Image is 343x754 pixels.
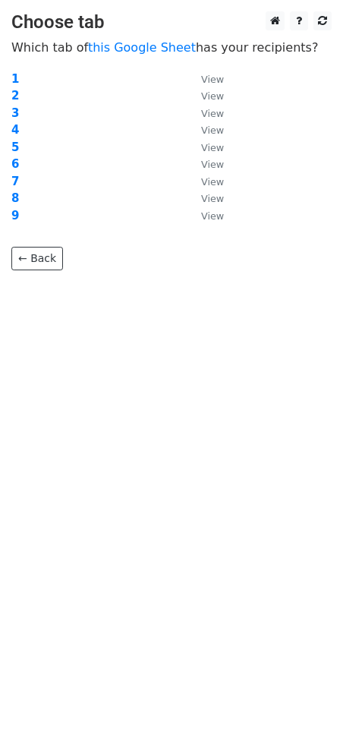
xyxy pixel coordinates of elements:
a: this Google Sheet [88,40,196,55]
a: View [186,72,224,86]
a: 8 [11,191,19,205]
a: 1 [11,72,19,86]
a: 6 [11,157,19,171]
small: View [201,108,224,119]
a: View [186,191,224,205]
a: View [186,140,224,154]
small: View [201,74,224,85]
h3: Choose tab [11,11,332,33]
a: View [186,89,224,103]
a: View [186,123,224,137]
small: View [201,210,224,222]
a: 5 [11,140,19,154]
a: 9 [11,209,19,222]
a: View [186,209,224,222]
p: Which tab of has your recipients? [11,39,332,55]
small: View [201,142,224,153]
a: ← Back [11,247,63,270]
small: View [201,159,224,170]
a: 3 [11,106,19,120]
small: View [201,90,224,102]
small: View [201,125,224,136]
a: View [186,157,224,171]
a: View [186,106,224,120]
small: View [201,193,224,204]
a: View [186,175,224,188]
a: 7 [11,175,19,188]
small: View [201,176,224,188]
a: 4 [11,123,19,137]
a: 2 [11,89,19,103]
